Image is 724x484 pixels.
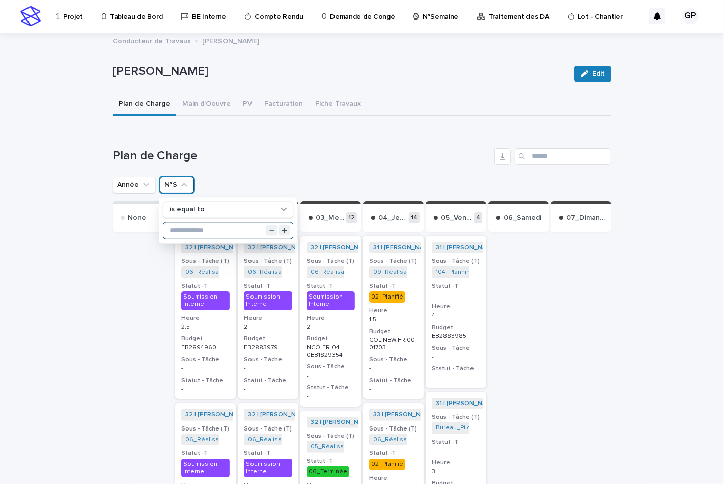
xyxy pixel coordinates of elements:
h3: Sous - Tâche (T) [244,257,292,265]
h3: Statut -T [369,449,417,458]
p: 06_Samedi [504,213,541,222]
button: Main d'Oeuvre [176,94,237,116]
p: - [432,354,480,361]
p: NCO-FR-04-0EB1829354 [307,344,355,359]
a: 06_Réalisation Trame APD_COM-FR-04-2883979 [248,268,391,276]
h3: Sous - Tâche (T) [369,425,417,433]
h3: Statut - Tâche [307,384,355,392]
p: - [432,447,480,454]
h3: Budget [432,324,480,332]
h3: Statut - Tâche [244,377,292,385]
h3: Budget [244,335,292,343]
a: 32 | [PERSON_NAME] | 2025 [185,411,268,418]
a: 32 | [PERSON_NAME] | 2025 Sous - Tâche (T)06_Réalisation Trame APD_NCO-FR-04-1829354 Statut -TSou... [300,236,361,407]
h3: Sous - Tâche (T) [432,413,480,421]
img: stacker-logo-s-only.png [20,6,41,26]
p: - [432,374,480,381]
a: 06_Réalisation Trame APD_COL.MOD.FR.0002515 [185,436,330,443]
h3: Statut -T [244,282,292,290]
h3: Statut - Tâche [181,377,230,385]
input: Search [515,148,611,165]
a: 31 | [PERSON_NAME] | 2025 [436,400,517,407]
h3: Heure [369,474,417,482]
p: Conducteur de Travaux [113,35,191,46]
h3: Heure [369,307,417,315]
p: - [369,365,417,372]
a: 31 | [PERSON_NAME] | 2025 [373,244,455,251]
h3: Sous - Tâche (T) [432,257,480,265]
p: - [244,365,292,372]
p: is equal to [170,205,205,214]
h3: Heure [307,314,355,322]
h3: Sous - Tâche (T) [244,425,292,433]
div: GP [682,8,699,24]
a: 06_Réalisation Trame APD_COM-FR-04-2894960 [185,268,329,276]
a: 31 | [PERSON_NAME] | 2025 Sous - Tâche (T)09_Réalisation Chiffrage_COL.NEW.FR.0001703 Statut -T02... [363,236,424,399]
p: 2.5 [181,324,230,331]
p: EB2883979 [244,344,292,352]
h3: Sous - Tâche [244,356,292,364]
p: EB2883985 [432,333,480,340]
div: Soumission Interne [181,459,230,477]
a: 32 | [PERSON_NAME] | 2025 [185,244,268,251]
h3: Statut -T [244,449,292,458]
p: 05_Vendredi [441,213,472,222]
a: 104_Planning Travaux_COM-FR-04-2883985 [436,268,564,276]
h3: Statut -T [432,438,480,446]
h3: Statut - Tâche [369,377,417,385]
div: 02_Planifié [369,291,405,303]
p: - [307,393,355,400]
h3: Sous - Tâche [369,356,417,364]
button: Plan de Charge [113,94,176,116]
h3: Budget [369,328,417,336]
div: Soumission Interne [181,291,230,310]
p: - [244,386,292,393]
h3: Sous - Tâche (T) [369,257,417,265]
a: 31 | [PERSON_NAME] | 2025 [436,244,517,251]
h3: Sous - Tâche (T) [181,257,230,265]
p: None [128,213,146,222]
a: 05_Réalisation Plans_COM-FR-04-2894960 [311,443,439,450]
h3: Budget [181,335,230,343]
div: Soumission Interne [307,291,355,310]
a: 32 | [PERSON_NAME] | 2025 Sous - Tâche (T)06_Réalisation Trame APD_COM-FR-04-2894960 Statut -TSou... [175,236,236,399]
p: - [307,372,355,380]
h3: Sous - Tâche (T) [307,432,355,440]
h3: Heure [432,459,480,467]
a: 32 | [PERSON_NAME] | 2025 [311,419,394,426]
button: Edit [574,66,611,82]
h3: Statut - Tâche [432,365,480,373]
a: 06_Réalisation Trame APD_NCO-FR-04-1829354 [311,268,451,276]
p: [PERSON_NAME] [202,35,259,46]
button: N°S [160,177,194,193]
h3: Sous - Tâche [307,363,355,371]
a: 33 | [PERSON_NAME] | 2025 [373,411,456,418]
p: COL.NEW.FR.0001703 [369,337,417,352]
h3: Statut -T [307,457,355,465]
h3: Heure [181,314,230,322]
p: 4 [432,312,480,319]
a: Bureau_Pilotage [436,424,485,432]
h3: Sous - Tâche [181,356,230,364]
p: - [181,365,230,372]
div: Soumission Interne [244,291,292,310]
h3: Budget [307,335,355,343]
a: 31 | [PERSON_NAME] | 2025 Sous - Tâche (T)104_Planning Travaux_COM-FR-04-2883985 Statut -T-Heure4... [426,236,486,388]
button: Année [113,177,156,193]
div: 32 | [PERSON_NAME] | 2025 Sous - Tâche (T)06_Réalisation Trame APD_COM-FR-04-2883979 Statut -TSou... [238,236,298,399]
p: - [181,386,230,393]
h3: Heure [432,303,480,311]
div: 02_Planifié [369,459,405,470]
span: Edit [592,70,605,77]
div: Soumission Interne [244,459,292,477]
button: Increment value [279,225,290,236]
p: 2 [307,324,355,331]
h3: Statut -T [181,282,230,290]
a: 06_Réalisation Trame APD_COM-FR-04-2146395 [373,436,514,443]
h3: Statut -T [369,282,417,290]
h1: Plan de Charge [113,149,490,164]
p: 14 [409,212,420,223]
